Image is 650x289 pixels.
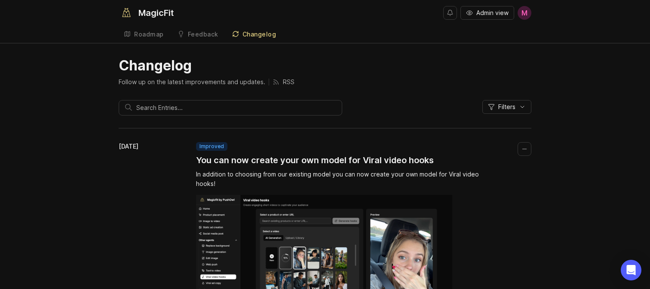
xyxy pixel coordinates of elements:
[188,31,218,37] div: Feedback
[196,154,434,166] a: You can now create your own model for Viral video hooks
[119,57,531,74] h1: Changelog
[460,6,514,20] button: Admin view
[476,9,509,17] span: Admin view
[521,8,527,18] span: M
[283,78,294,86] p: RSS
[443,6,457,20] button: Notifications
[136,103,336,113] input: Search Entries...
[242,31,276,37] div: Changelog
[134,31,164,37] div: Roadmap
[119,26,169,43] a: Roadmap
[227,26,282,43] a: Changelog
[498,103,515,111] span: Filters
[518,6,531,20] button: M
[518,142,531,156] button: Collapse changelog entry
[621,260,641,280] div: Open Intercom Messenger
[138,9,174,17] div: MagicFit
[119,143,138,150] time: [DATE]
[119,5,134,21] img: MagicFit logo
[119,78,265,86] p: Follow up on the latest improvements and updates.
[482,100,531,114] button: Filters
[273,78,294,86] a: RSS
[196,170,488,189] div: In addition to choosing from our existing model you can now create your own model for Viral video...
[199,143,224,150] p: improved
[172,26,224,43] a: Feedback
